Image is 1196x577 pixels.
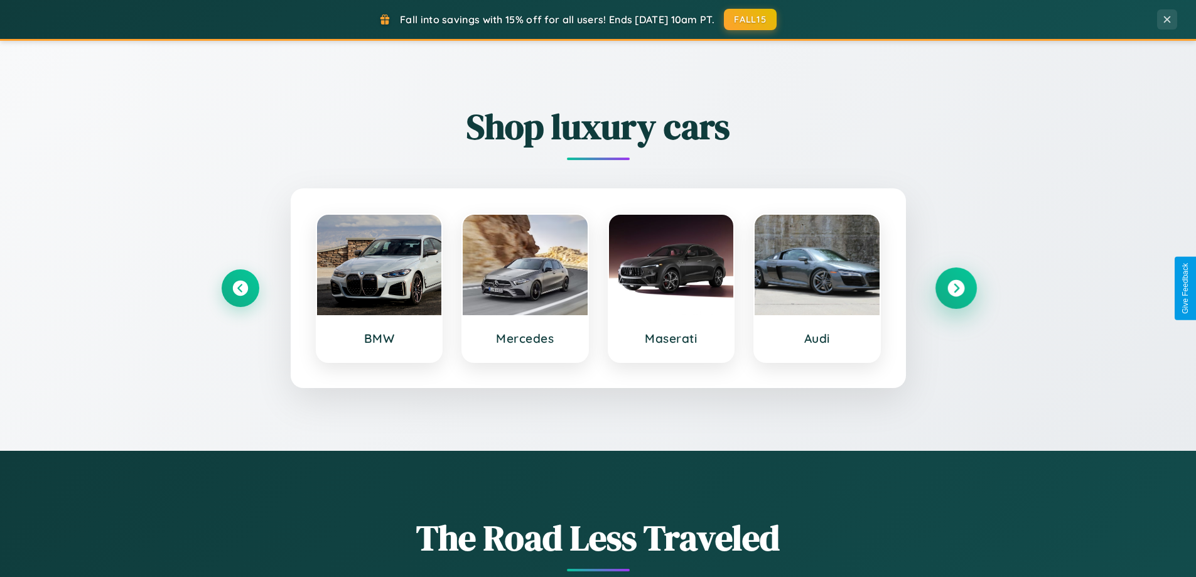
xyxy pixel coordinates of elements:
div: Give Feedback [1181,263,1190,314]
h3: Mercedes [475,331,575,346]
h3: Audi [767,331,867,346]
h2: Shop luxury cars [222,102,975,151]
h1: The Road Less Traveled [222,514,975,562]
h3: Maserati [622,331,721,346]
h3: BMW [330,331,429,346]
button: FALL15 [724,9,777,30]
span: Fall into savings with 15% off for all users! Ends [DATE] 10am PT. [400,13,714,26]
